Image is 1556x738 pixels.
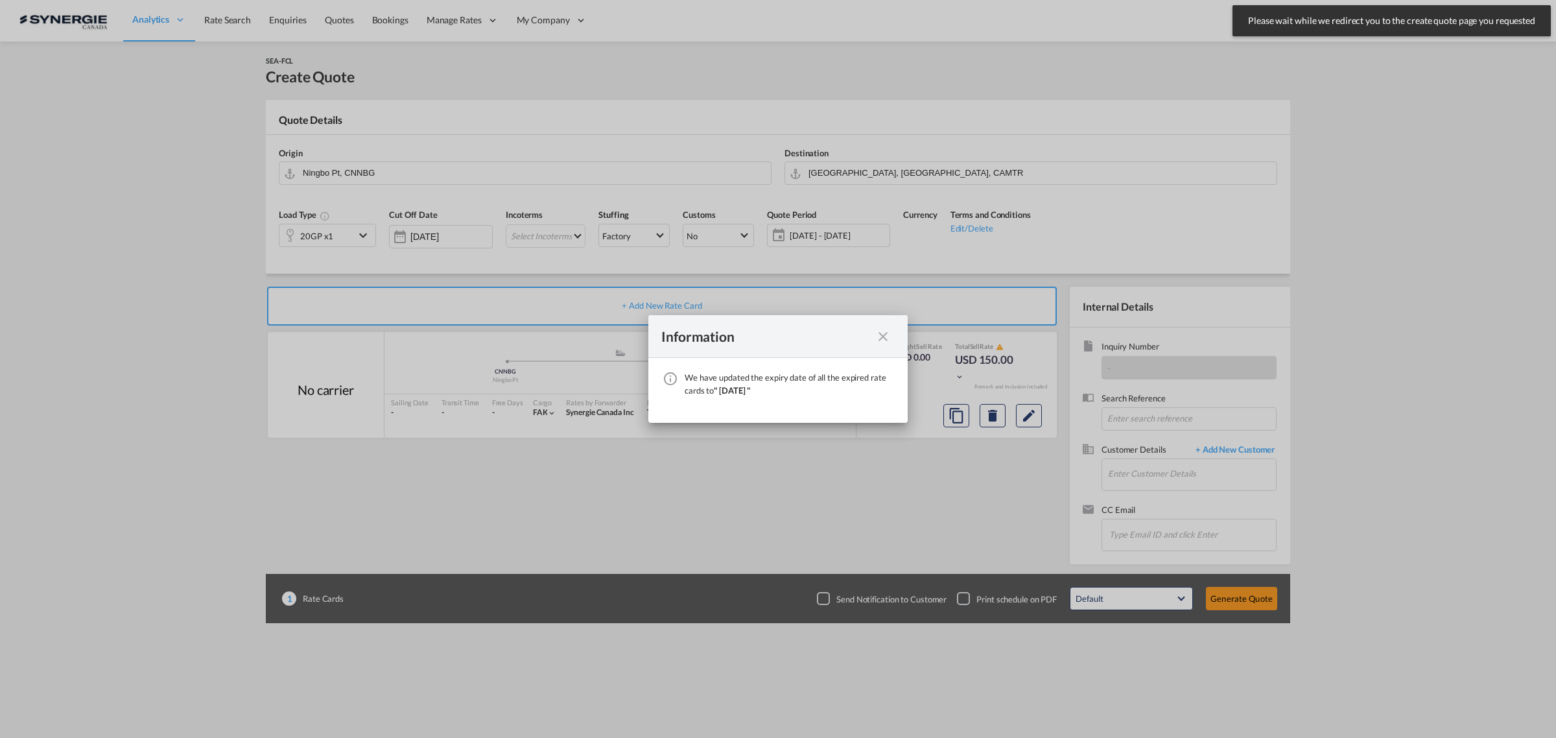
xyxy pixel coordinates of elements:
div: We have updated the expiry date of all the expired rate cards to [685,371,895,397]
span: Please wait while we redirect you to the create quote page you requested [1244,14,1539,27]
md-icon: icon-information-outline [663,371,678,387]
md-icon: icon-close fg-AAA8AD cursor [875,329,891,344]
span: " [DATE] " [714,385,750,396]
md-dialog: We have ... [648,315,908,423]
div: Information [661,328,871,344]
